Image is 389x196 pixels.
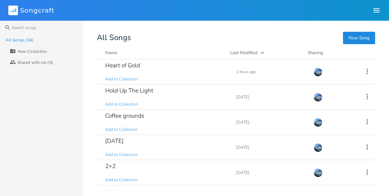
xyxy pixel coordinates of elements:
img: DJ Flossy [314,93,323,102]
div: All Songs [97,35,375,41]
span: Add to Collection [105,152,138,158]
span: Add to Collection [105,127,138,133]
button: New Song [343,32,375,44]
span: Add to Collection [105,101,138,107]
div: 2+2 [105,163,116,169]
div: Coffee grounds [105,113,144,119]
div: Sharing [308,49,349,56]
img: DJ Flossy [314,118,323,127]
div: 1 hour ago [236,70,305,74]
div: Last Modified [230,50,257,56]
button: Last Modified [230,49,299,56]
div: Heart of Gold [105,62,140,68]
div: [DATE] [236,170,305,175]
div: power [105,188,122,194]
div: Name [105,50,117,56]
img: DJ Flossy [314,168,323,177]
div: Shared with me (0) [17,60,53,65]
div: [DATE] [105,138,124,144]
div: [DATE] [236,95,305,99]
div: [DATE] [236,145,305,149]
span: Add to Collection [105,177,138,183]
div: All Songs (34) [6,38,33,42]
div: Hold Up The Light [105,88,153,94]
img: DJ Flossy [314,143,323,152]
div: New Collection [17,49,47,53]
button: Name [105,49,222,56]
img: DJ Flossy [314,68,323,77]
div: [DATE] [236,120,305,124]
span: Add to Collection [105,76,138,82]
